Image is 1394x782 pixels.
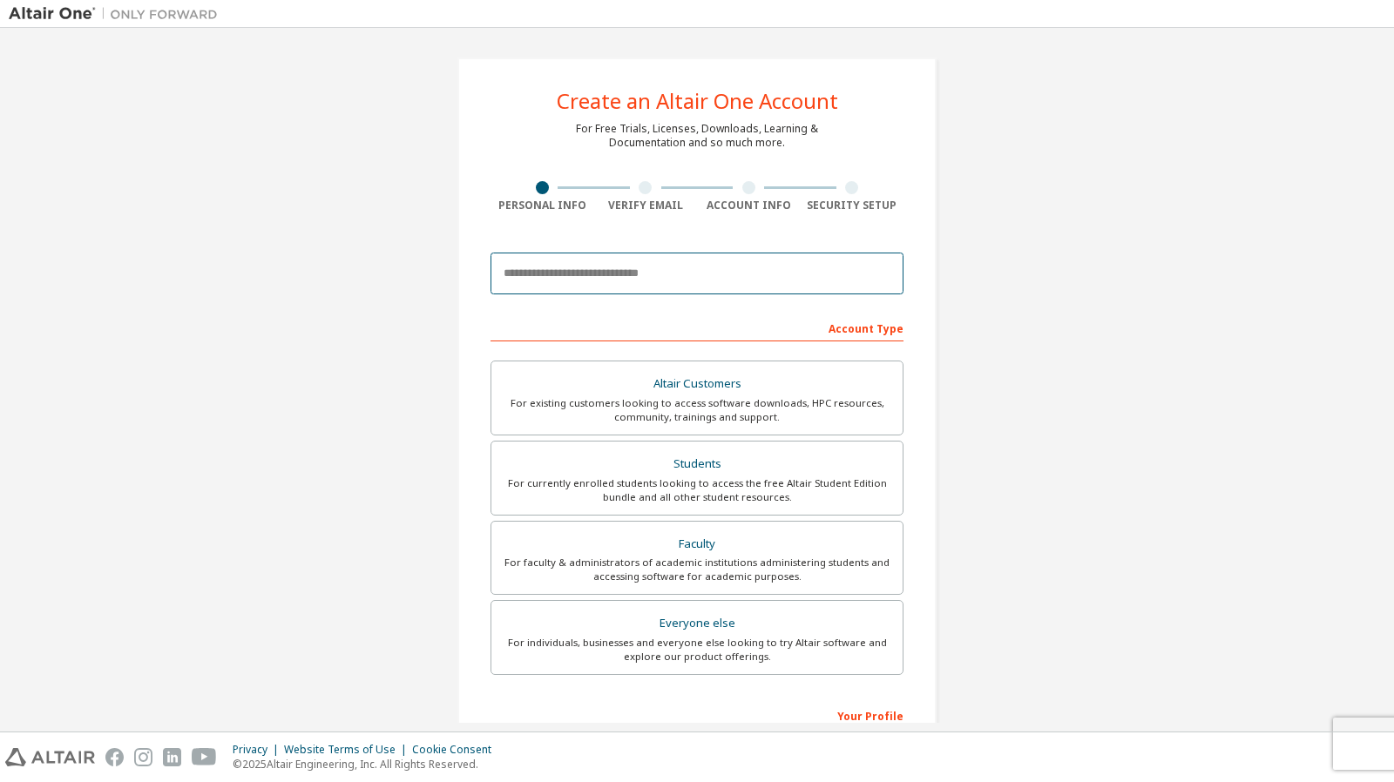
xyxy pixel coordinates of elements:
div: Privacy [233,743,284,757]
div: For currently enrolled students looking to access the free Altair Student Edition bundle and all ... [502,476,892,504]
div: Account Type [491,313,903,341]
div: Security Setup [801,199,904,212]
div: Students [502,452,892,476]
img: youtube.svg [192,748,217,766]
div: Your Profile [491,701,903,729]
p: © 2025 Altair Engineering, Inc. All Rights Reserved. [233,757,502,772]
div: Website Terms of Use [284,743,412,757]
div: Account Info [697,199,801,212]
div: Everyone else [502,611,892,636]
img: instagram.svg [134,748,152,766]
div: Personal Info [491,199,594,212]
div: Altair Customers [502,372,892,396]
img: altair_logo.svg [5,748,95,766]
div: For individuals, businesses and everyone else looking to try Altair software and explore our prod... [502,636,892,664]
img: linkedin.svg [163,748,181,766]
div: For faculty & administrators of academic institutions administering students and accessing softwa... [502,556,892,583]
img: Altair One [9,5,227,23]
div: Cookie Consent [412,743,502,757]
div: For existing customers looking to access software downloads, HPC resources, community, trainings ... [502,396,892,424]
div: Verify Email [594,199,698,212]
div: For Free Trials, Licenses, Downloads, Learning & Documentation and so much more. [576,122,818,150]
div: Create an Altair One Account [557,91,838,111]
img: facebook.svg [105,748,124,766]
div: Faculty [502,532,892,556]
